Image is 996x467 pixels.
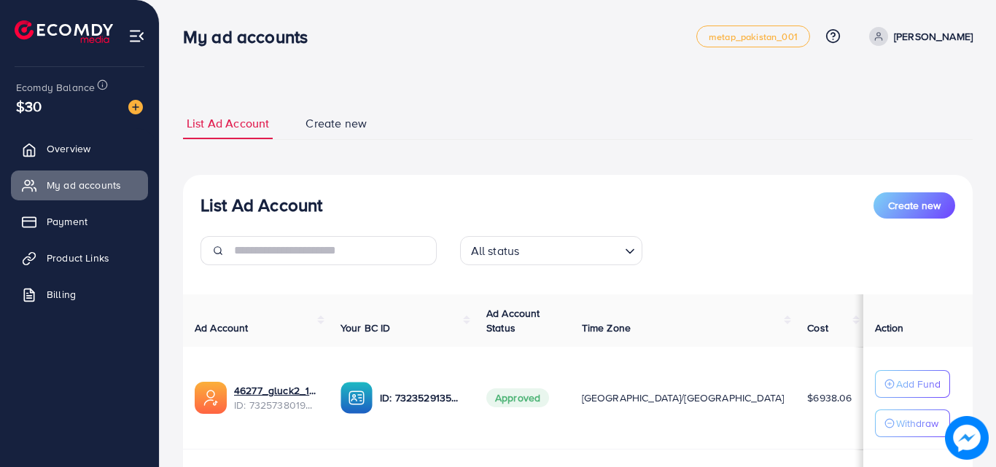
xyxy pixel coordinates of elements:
img: image [945,416,989,460]
a: 46277_gluck2_1705656333992 [234,383,317,398]
p: [PERSON_NAME] [894,28,973,45]
span: Action [875,321,904,335]
span: My ad accounts [47,178,121,192]
span: Billing [47,287,76,302]
span: Payment [47,214,87,229]
span: Time Zone [582,321,631,335]
a: [PERSON_NAME] [863,27,973,46]
span: Approved [486,388,549,407]
span: ID: 7325738019401580545 [234,398,317,412]
span: Cost [807,321,828,335]
a: Billing [11,280,148,309]
img: image [128,100,143,114]
p: ID: 7323529135098331137 [380,389,463,407]
h3: List Ad Account [201,195,322,216]
span: List Ad Account [187,115,269,132]
span: $30 [16,95,42,117]
div: Search for option [460,236,642,265]
span: All status [468,240,523,262]
p: Add Fund [896,375,941,393]
span: Ad Account Status [486,306,540,335]
span: Overview [47,141,90,156]
a: Overview [11,134,148,163]
button: Create new [874,192,955,219]
img: logo [15,20,113,43]
button: Add Fund [875,370,950,398]
input: Search for option [524,238,618,262]
a: metap_pakistan_001 [696,25,810,47]
p: Withdraw [896,415,938,432]
span: Your BC ID [341,321,391,335]
img: ic-ads-acc.e4c84228.svg [195,382,227,414]
span: Create new [888,198,941,213]
a: Product Links [11,243,148,272]
span: $6938.06 [807,391,852,405]
button: Withdraw [875,409,950,437]
h3: My ad accounts [183,26,319,47]
span: [GEOGRAPHIC_DATA]/[GEOGRAPHIC_DATA] [582,391,785,405]
span: Ecomdy Balance [16,80,95,95]
a: Payment [11,207,148,236]
span: metap_pakistan_001 [709,32,798,42]
span: Product Links [47,251,109,265]
div: <span class='underline'>46277_gluck2_1705656333992</span></br>7325738019401580545 [234,383,317,413]
span: Create new [306,115,367,132]
span: Ad Account [195,321,249,335]
img: ic-ba-acc.ded83a64.svg [341,382,373,414]
a: My ad accounts [11,170,148,200]
img: menu [128,28,145,44]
